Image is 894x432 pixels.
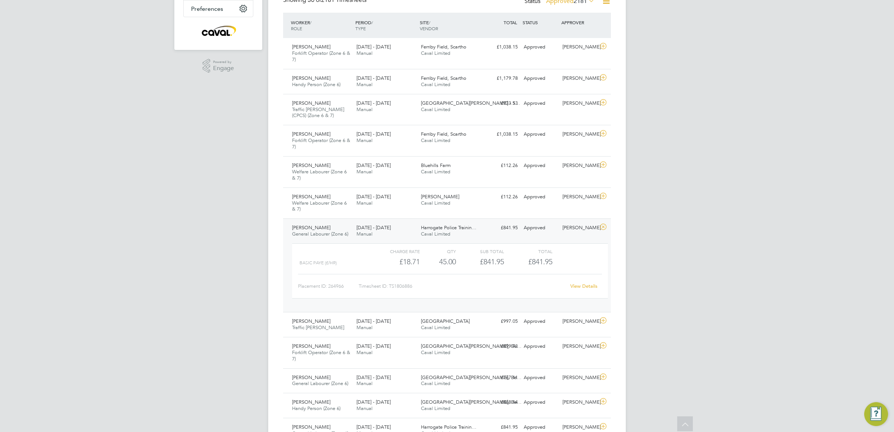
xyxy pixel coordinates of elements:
span: Manual [356,380,372,387]
span: [DATE] - [DATE] [356,424,391,430]
div: £112.26 [482,191,521,203]
span: TYPE [355,25,366,31]
div: £933.53 [482,97,521,110]
a: Go to home page [183,25,253,37]
span: [GEOGRAPHIC_DATA] [421,318,470,324]
span: Harrogate Police Trainin… [421,224,476,231]
div: [PERSON_NAME] [559,72,598,85]
span: Welfare Labourer (Zone 6 & 7) [292,200,347,212]
span: Manual [356,81,372,88]
span: [PERSON_NAME] [292,44,330,50]
button: Preferences [184,0,253,17]
span: Harrogate Police Trainin… [421,424,476,430]
div: Placement ID: 264966 [298,280,359,292]
span: Ferriby Field, Scartho [421,131,466,137]
div: £997.05 [482,315,521,328]
span: VENDOR [420,25,438,31]
span: Caval Limited [421,50,450,56]
span: Caval Limited [421,200,450,206]
div: [PERSON_NAME] [559,315,598,328]
span: Forklift Operator (Zone 6 & 7) [292,349,350,362]
span: Forklift Operator (Zone 6 & 7) [292,50,350,63]
div: £767.11 [482,372,521,384]
a: Powered byEngage [203,59,234,73]
div: £18.71 [372,256,420,268]
span: [GEOGRAPHIC_DATA][PERSON_NAME], Be… [421,343,521,349]
div: SITE [418,16,482,35]
div: Approved [521,72,559,85]
div: 45.00 [420,256,456,268]
span: Manual [356,168,372,175]
div: Approved [521,396,559,409]
div: WORKER [289,16,354,35]
span: Ferriby Field, Scartho [421,44,466,50]
span: Manual [356,231,372,237]
div: [PERSON_NAME] [559,222,598,234]
span: [PERSON_NAME] [292,75,330,81]
div: £868.14 [482,396,521,409]
span: BASIC PAYE (£/HR) [299,260,337,265]
div: Approved [521,222,559,234]
span: Manual [356,106,372,113]
span: Traffic [PERSON_NAME] (CPCS) (Zone 6 & 7) [292,106,344,119]
span: Manual [356,349,372,356]
div: Timesheet ID: TS1806886 [359,280,565,292]
span: Preferences [191,5,223,12]
div: £112.26 [482,160,521,172]
div: Total [504,247,552,256]
div: Approved [521,191,559,203]
div: £1,038.15 [482,128,521,141]
span: [DATE] - [DATE] [356,162,391,168]
span: [GEOGRAPHIC_DATA][PERSON_NAME] - S… [421,100,520,106]
span: Handy Person (Zone 6) [292,81,340,88]
span: £841.95 [528,257,552,266]
span: / [429,19,430,25]
span: Ferriby Field, Scartho [421,75,466,81]
span: [DATE] - [DATE] [356,75,391,81]
span: Forklift Operator (Zone 6 & 7) [292,137,350,150]
span: Caval Limited [421,324,450,331]
span: Caval Limited [421,168,450,175]
a: View Details [570,283,597,289]
div: Approved [521,372,559,384]
div: £841.95 [482,222,521,234]
div: [PERSON_NAME] [559,191,598,203]
div: Approved [521,340,559,353]
span: [PERSON_NAME] [292,318,330,324]
span: [DATE] - [DATE] [356,131,391,137]
span: Manual [356,50,372,56]
span: [GEOGRAPHIC_DATA][PERSON_NAME], Be… [421,374,521,381]
span: Manual [356,405,372,411]
div: Charge rate [372,247,420,256]
span: TOTAL [504,19,517,25]
span: / [310,19,311,25]
span: [GEOGRAPHIC_DATA][PERSON_NAME], Be… [421,399,521,405]
span: [PERSON_NAME] [292,193,330,200]
span: Caval Limited [421,106,450,113]
span: [DATE] - [DATE] [356,100,391,106]
div: [PERSON_NAME] [559,128,598,141]
span: General Labourer (Zone 6) [292,380,348,387]
span: [DATE] - [DATE] [356,318,391,324]
div: Approved [521,41,559,53]
button: Engage Resource Center [864,402,888,426]
span: [DATE] - [DATE] [356,224,391,231]
img: caval-logo-retina.png [200,25,237,37]
div: [PERSON_NAME] [559,160,598,172]
div: [PERSON_NAME] [559,41,598,53]
div: Approved [521,315,559,328]
span: [PERSON_NAME] [292,224,330,231]
span: [PERSON_NAME] [292,131,330,137]
span: Manual [356,200,372,206]
span: ROLE [291,25,302,31]
span: [DATE] - [DATE] [356,399,391,405]
span: Traffic [PERSON_NAME] [292,324,344,331]
div: Approved [521,128,559,141]
span: [PERSON_NAME] [421,193,459,200]
div: Sub Total [456,247,504,256]
span: [DATE] - [DATE] [356,193,391,200]
span: Bluehills Farm [421,162,451,168]
span: [DATE] - [DATE] [356,374,391,381]
div: QTY [420,247,456,256]
div: [PERSON_NAME] [559,372,598,384]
